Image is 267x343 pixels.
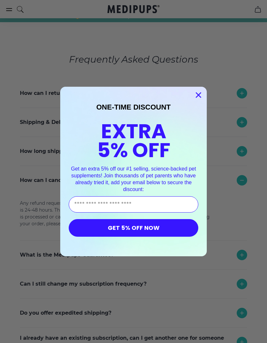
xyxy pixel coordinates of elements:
span: ONE-TIME DISCOUNT [96,103,171,111]
span: EXTRA [101,117,166,145]
button: GET 5% OFF NOW [69,219,198,237]
span: 5% OFF [97,136,170,164]
span: Get an extra 5% off our #1 selling, science-backed pet supplements! Join thousands of pet parents... [71,166,196,192]
button: Close dialog [193,89,204,101]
